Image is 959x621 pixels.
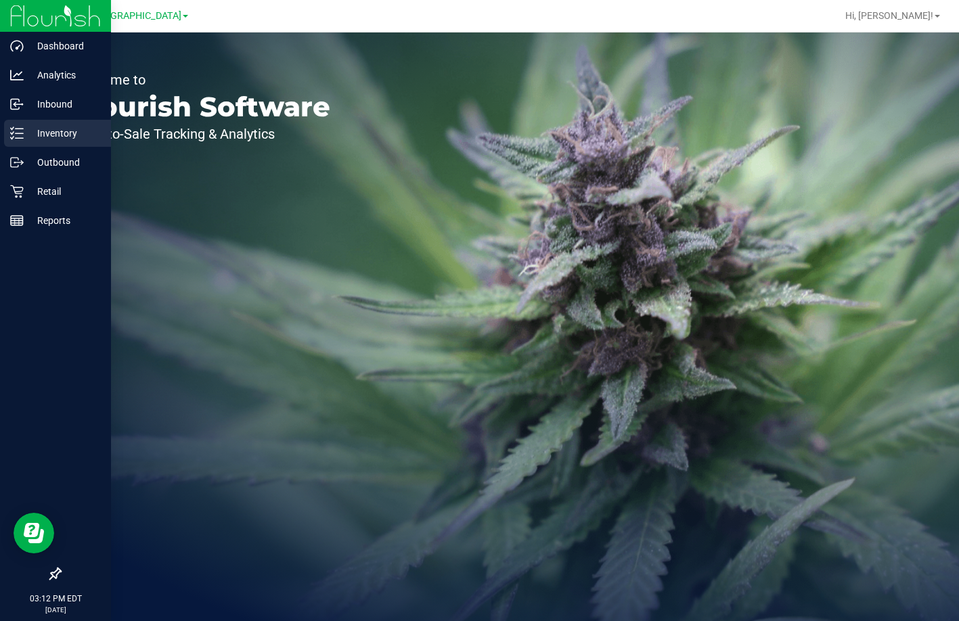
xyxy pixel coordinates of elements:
[24,212,105,229] p: Reports
[10,68,24,82] inline-svg: Analytics
[24,125,105,141] p: Inventory
[24,96,105,112] p: Inbound
[14,513,54,553] iframe: Resource center
[73,127,330,141] p: Seed-to-Sale Tracking & Analytics
[24,154,105,170] p: Outbound
[10,214,24,227] inline-svg: Reports
[6,593,105,605] p: 03:12 PM EDT
[10,97,24,111] inline-svg: Inbound
[10,185,24,198] inline-svg: Retail
[89,10,181,22] span: [GEOGRAPHIC_DATA]
[73,93,330,120] p: Flourish Software
[845,10,933,21] span: Hi, [PERSON_NAME]!
[24,67,105,83] p: Analytics
[24,38,105,54] p: Dashboard
[10,127,24,140] inline-svg: Inventory
[10,156,24,169] inline-svg: Outbound
[10,39,24,53] inline-svg: Dashboard
[24,183,105,200] p: Retail
[73,73,330,87] p: Welcome to
[6,605,105,615] p: [DATE]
